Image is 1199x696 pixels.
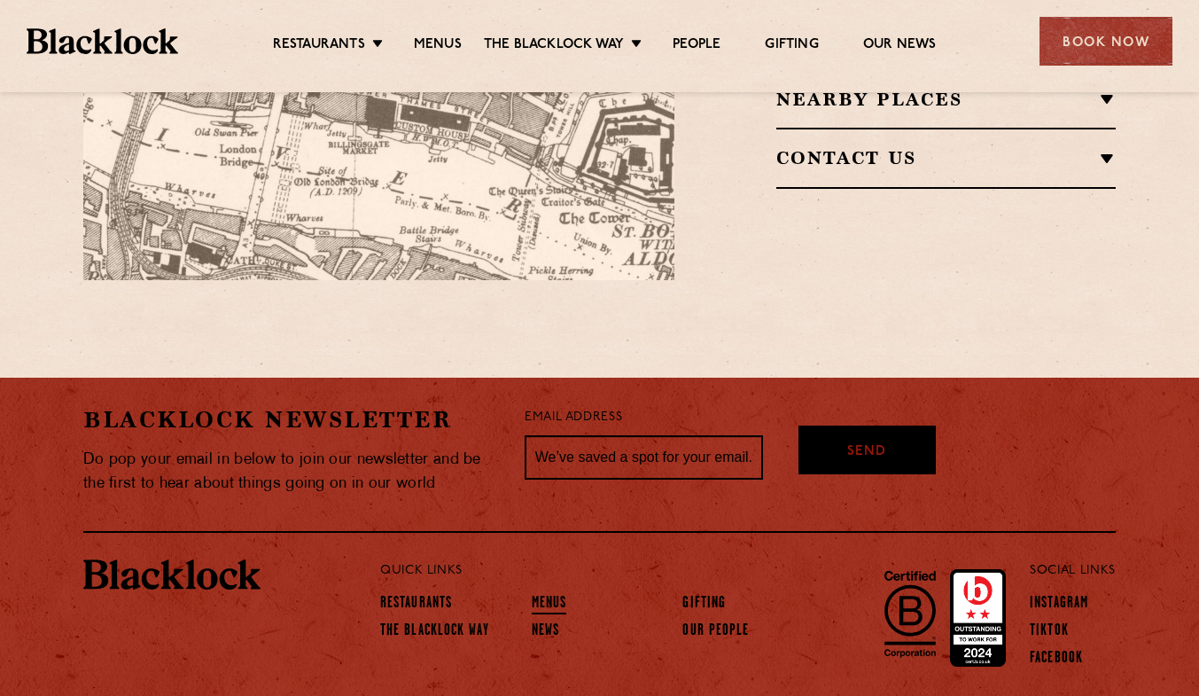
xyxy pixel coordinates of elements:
img: B-Corp-Logo-Black-RGB.svg [874,560,946,667]
input: We’ve saved a spot for your email... [525,435,763,480]
a: The Blacklock Way [484,36,624,56]
a: Our People [682,622,749,642]
label: Email Address [525,408,622,428]
a: The Blacklock Way [380,622,489,642]
p: Quick Links [380,559,971,583]
a: Menus [414,36,462,56]
a: Our News [863,36,937,56]
img: Accred_2023_2star.png [950,569,1006,667]
a: TikTok [1030,622,1069,642]
a: People [673,36,720,56]
img: BL_Textured_Logo-footer-cropped.svg [83,559,261,590]
div: Book Now [1039,17,1172,66]
a: Restaurants [380,595,452,614]
img: BL_Textured_Logo-footer-cropped.svg [27,28,178,54]
h2: Nearby Places [776,89,1116,110]
a: Menus [532,595,567,614]
a: Gifting [682,595,726,614]
h2: Blacklock Newsletter [83,404,498,435]
span: Send [847,442,886,463]
a: Restaurants [273,36,365,56]
a: Facebook [1030,650,1083,669]
img: svg%3E [448,115,697,281]
h2: Contact Us [776,147,1116,168]
a: Instagram [1030,595,1088,614]
p: Social Links [1030,559,1116,583]
a: Gifting [765,36,818,56]
p: Do pop your email in below to join our newsletter and be the first to hear about things going on ... [83,448,498,496]
a: News [532,622,559,642]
